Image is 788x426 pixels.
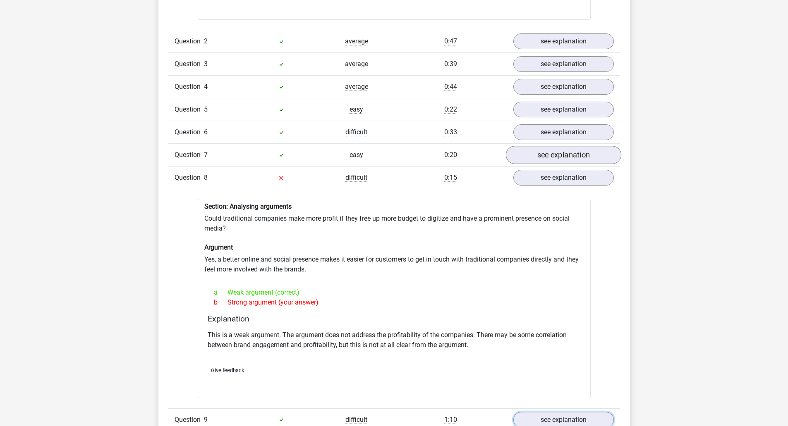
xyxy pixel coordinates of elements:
[444,151,457,159] span: 0:20
[204,174,208,181] span: 8
[204,83,208,90] span: 4
[345,416,367,424] span: difficult
[345,37,368,45] span: average
[350,151,363,159] span: easy
[175,173,204,183] span: Question
[208,314,581,324] h4: Explanation
[175,36,204,46] span: Question
[208,330,581,350] p: This is a weak argument. The argument does not address the profitability of the companies. There ...
[513,56,614,72] a: see explanation
[198,199,591,398] div: Could traditional companies make more profit if they free up more budget to digitize and have a p...
[505,146,621,164] a: see explanation
[444,83,457,91] span: 0:44
[444,174,457,182] span: 0:15
[208,288,581,297] div: Weak argument (correct)
[444,105,457,114] span: 0:22
[204,60,208,68] span: 3
[175,105,204,114] span: Question
[345,174,367,182] span: difficult
[208,297,581,307] div: Strong argument (your answer)
[444,37,457,45] span: 0:47
[204,105,208,113] span: 5
[444,60,457,68] span: 0:39
[513,124,614,140] a: see explanation
[350,105,363,114] span: easy
[175,150,204,160] span: Question
[204,128,208,136] span: 6
[175,415,204,425] span: Question
[345,83,368,91] span: average
[513,102,614,117] a: see explanation
[175,127,204,137] span: Question
[513,33,614,49] a: see explanation
[214,297,228,307] span: b
[513,79,614,95] a: see explanation
[444,128,457,136] span: 0:33
[204,243,584,251] h6: Argument
[211,367,244,374] span: Give feedback
[204,416,208,424] span: 9
[513,170,614,186] a: see explanation
[444,416,457,424] span: 1:10
[345,60,368,68] span: average
[175,82,204,92] span: Question
[204,202,584,210] h6: Section: Analysing arguments
[175,59,204,69] span: Question
[204,151,208,159] span: 7
[345,128,367,136] span: difficult
[204,37,208,45] span: 2
[214,288,228,297] span: a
